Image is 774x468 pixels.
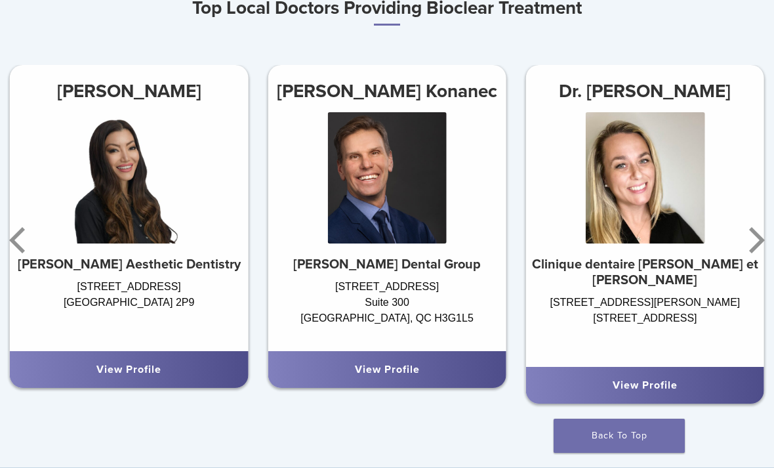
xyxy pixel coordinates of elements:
[526,295,764,354] div: [STREET_ADDRESS][PERSON_NAME] [STREET_ADDRESS]
[526,75,764,107] h3: Dr. [PERSON_NAME]
[268,279,506,338] div: [STREET_ADDRESS] Suite 300 [GEOGRAPHIC_DATA], QC H3G1L5
[7,201,33,280] button: Previous
[70,112,189,244] img: Dr. Connie Tse-Wallerstein
[554,419,685,453] a: Back To Top
[268,75,506,107] h3: [PERSON_NAME] Konanec
[327,112,447,244] img: Dr. Taras Konanec
[613,379,678,392] a: View Profile
[741,201,767,280] button: Next
[10,279,248,338] div: [STREET_ADDRESS] [GEOGRAPHIC_DATA] 2P9
[18,257,241,272] strong: [PERSON_NAME] Aesthetic Dentistry
[96,363,161,376] a: View Profile
[10,75,248,107] h3: [PERSON_NAME]
[586,112,705,244] img: Dr. Marie-France Roux
[532,257,758,288] strong: Clinique dentaire [PERSON_NAME] et [PERSON_NAME]
[293,257,481,272] strong: [PERSON_NAME] Dental Group
[355,363,420,376] a: View Profile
